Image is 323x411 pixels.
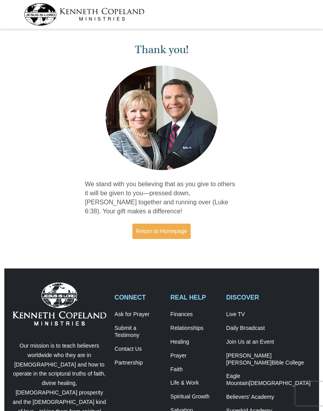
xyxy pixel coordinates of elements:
[171,352,218,359] a: Prayer
[132,224,191,239] a: Return to Homepage
[24,3,145,26] img: kcm-header-logo.svg
[271,359,304,366] span: Bible College
[171,339,218,346] a: Healing
[115,359,162,367] a: Partnership
[226,294,310,301] h2: DISCOVER
[13,283,106,326] img: Kenneth Copeland Ministries
[171,366,218,373] a: Faith
[171,294,218,301] h2: REAL HELP
[171,380,218,387] a: Life & Work
[226,352,310,367] a: [PERSON_NAME] [PERSON_NAME]Bible College
[104,64,220,172] img: Kenneth and Gloria
[171,393,218,400] a: Spiritual Growth
[115,294,162,301] h2: CONNECT
[115,325,162,339] a: Submit a Testimony
[226,373,310,387] a: Eagle Mountain[DEMOGRAPHIC_DATA]
[171,311,218,318] a: Finances
[226,394,310,401] a: Believers’ Academy
[115,311,162,318] a: Ask for Prayer
[226,311,310,318] a: Live TV
[171,325,218,332] a: Relationships
[115,346,162,353] a: Contact Us
[85,43,238,56] h1: Thank you!
[249,380,311,386] span: [DEMOGRAPHIC_DATA]
[85,180,238,216] p: We stand with you believing that as you give to others it will be given to you—pressed down, [PER...
[226,325,310,332] a: Daily Broadcast
[226,339,310,346] a: Join Us at an Event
